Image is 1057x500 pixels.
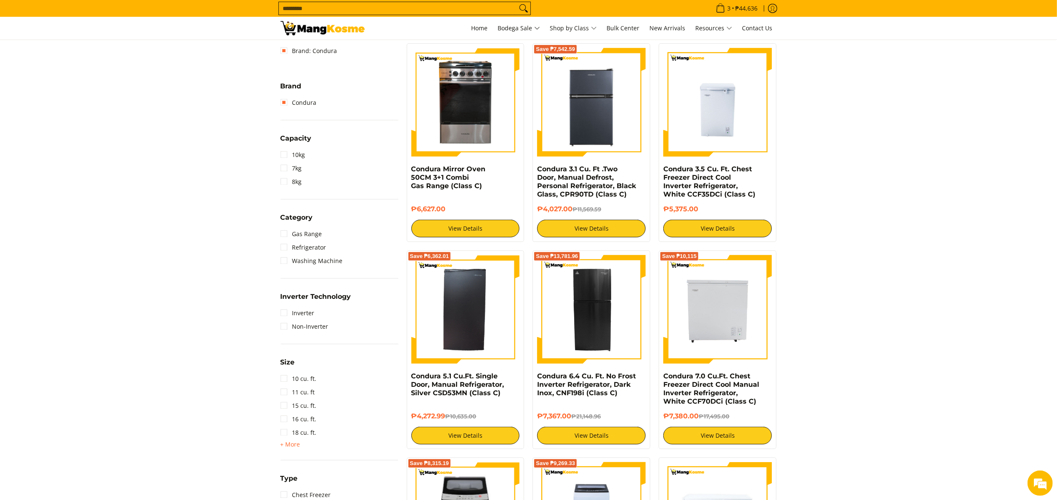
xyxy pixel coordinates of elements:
a: New Arrivals [646,17,690,40]
span: Brand [281,83,302,90]
span: Bodega Sale [498,23,540,34]
span: Size [281,359,295,366]
a: 18 cu. ft. [281,426,317,439]
del: ₱21,148.96 [571,413,601,420]
span: Save ₱8,315.19 [410,461,449,466]
summary: Open [281,214,313,227]
a: Condura 6.4 Cu. Ft. No Frost Inverter Refrigerator, Dark Inox, CNF198i (Class C) [537,372,636,397]
a: Bodega Sale [494,17,544,40]
span: Shop by Class [550,23,597,34]
img: Condura Mirror Oven 50CM 3+1 Combi Gas Range (Class C) [411,48,520,157]
span: We're online! [49,106,116,191]
div: Chat with us now [44,47,141,58]
img: Condura 7.0 Cu.Ft. Chest Freezer Direct Cool Manual Inverter Refrigerator, White CCF70DCi (Class C) [663,255,772,364]
summary: Open [281,439,300,449]
span: Type [281,475,298,482]
a: Inverter [281,306,315,320]
img: Condura 3.5 Cu. Ft. Chest Freezer Direct Cool Inverter Refrigerator, White CCF35DCi (Class C) [663,48,772,157]
h6: ₱7,380.00 [663,412,772,420]
span: ₱44,636 [734,5,759,11]
a: View Details [411,427,520,444]
span: Contact Us [742,24,773,32]
textarea: Type your message and hit 'Enter' [4,230,160,259]
a: 16 cu. ft. [281,412,317,426]
summary: Open [281,135,312,148]
a: Gas Range [281,227,322,241]
div: Minimize live chat window [138,4,158,24]
a: View Details [537,427,646,444]
span: New Arrivals [650,24,686,32]
a: Brand: Condura [281,44,337,58]
a: Home [467,17,492,40]
a: View Details [411,220,520,237]
a: Condura 7.0 Cu.Ft. Chest Freezer Direct Cool Manual Inverter Refrigerator, White CCF70DCi (Class C) [663,372,759,405]
h6: ₱6,627.00 [411,205,520,213]
a: Condura 5.1 Cu.Ft. Single Door, Manual Refrigerator, Silver CSD53MN (Class C) [411,372,504,397]
span: • [713,4,760,13]
del: ₱10,635.00 [445,413,477,420]
span: Capacity [281,135,312,142]
a: Condura [281,96,317,109]
summary: Open [281,359,295,372]
img: Condura 5.1 Cu.Ft. Single Door, Manual Refrigerator, Silver CSD53MN (Class C) [411,255,520,364]
span: Home [472,24,488,32]
summary: Open [281,475,298,488]
a: 11 cu. ft [281,386,315,399]
a: Bulk Center [603,17,644,40]
img: Condura 6.4 Cu. Ft. No Frost Inverter Refrigerator, Dark Inox, CNF198i (Class C) [537,255,646,364]
span: Save ₱13,781.96 [536,254,578,259]
a: View Details [663,427,772,444]
a: Condura 3.5 Cu. Ft. Chest Freezer Direct Cool Inverter Refrigerator, White CCF35DCi (Class C) [663,165,755,198]
a: View Details [663,220,772,237]
span: Save ₱9,269.33 [536,461,575,466]
nav: Main Menu [373,17,777,40]
span: Save ₱6,362.01 [410,254,449,259]
span: Inverter Technology [281,293,351,300]
span: Save ₱7,542.59 [536,47,575,52]
a: 15 cu. ft. [281,399,317,412]
button: Search [517,2,530,15]
h6: ₱7,367.00 [537,412,646,420]
a: Washing Machine [281,254,343,268]
a: Resources [691,17,736,40]
a: Refrigerator [281,241,326,254]
summary: Open [281,83,302,96]
a: 8kg [281,175,302,189]
img: Condura 3.1 Cu. Ft .Two Door, Manual Defrost, Personal Refrigerator, Black Glass, CPR90TD (Class C) [537,48,646,157]
a: Non-Inverter [281,320,328,333]
summary: Open [281,293,351,306]
a: 10 cu. ft. [281,372,317,386]
del: ₱17,495.00 [699,413,729,420]
a: 10kg [281,148,305,162]
span: + More [281,441,300,448]
h6: ₱4,272.99 [411,412,520,420]
del: ₱11,569.59 [572,206,601,213]
a: Condura Mirror Oven 50CM 3+1 Combi Gas Range (Class C) [411,165,486,190]
img: Class C Home &amp; Business Appliances: Up to 70% Off l Mang Kosme Condura [281,21,365,35]
a: Condura 3.1 Cu. Ft .Two Door, Manual Defrost, Personal Refrigerator, Black Glass, CPR90TD (Class C) [537,165,636,198]
a: View Details [537,220,646,237]
h6: ₱4,027.00 [537,205,646,213]
h6: ₱5,375.00 [663,205,772,213]
span: Bulk Center [607,24,640,32]
span: Save ₱10,115 [662,254,697,259]
a: Contact Us [738,17,777,40]
a: Shop by Class [546,17,601,40]
span: 3 [726,5,732,11]
a: 7kg [281,162,302,175]
span: Resources [696,23,732,34]
span: Category [281,214,313,221]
